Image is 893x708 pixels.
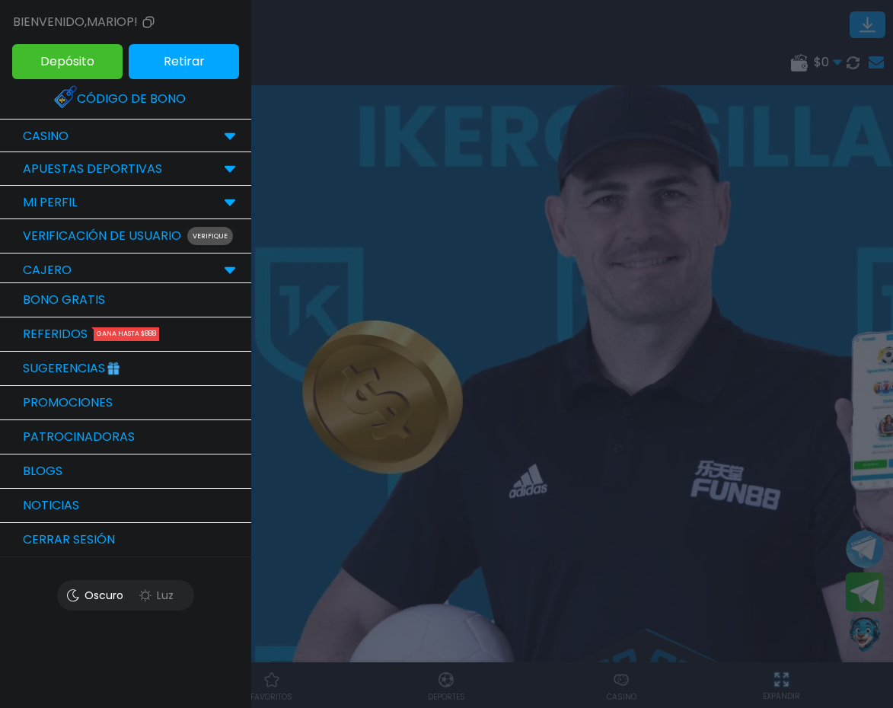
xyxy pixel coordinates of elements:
p: Apuestas Deportivas [23,160,162,178]
p: CASINO [23,127,69,145]
div: Luz [122,584,190,607]
a: Código de bono [54,82,197,116]
p: Verifique [187,227,233,245]
button: Retirar [129,44,239,79]
button: Depósito [12,44,123,79]
div: Bienvenido , mariop! [13,13,158,31]
img: Redeem [54,85,77,108]
p: MI PERFIL [23,193,77,212]
div: Oscuro [61,584,129,607]
p: CAJERO [23,261,72,279]
div: Gana hasta $888 [94,327,159,341]
img: Gift [105,356,122,373]
button: OscuroLuz [57,580,194,611]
